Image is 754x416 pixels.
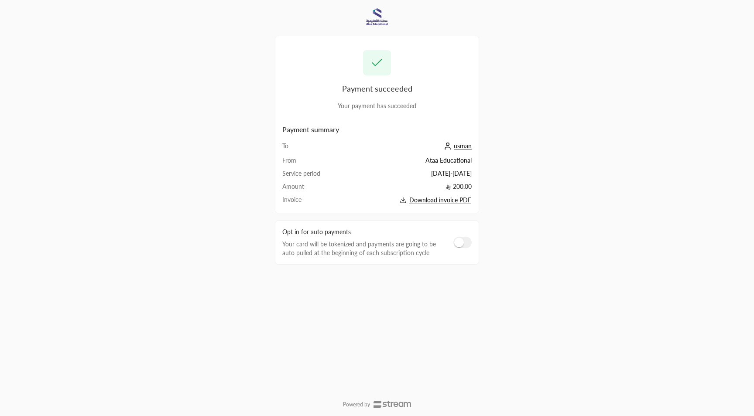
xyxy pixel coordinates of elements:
[346,195,472,205] button: Download invoice PDF
[282,82,472,95] div: Payment succeeded
[442,142,472,150] a: usman
[346,169,472,182] td: [DATE] - [DATE]
[343,401,370,408] p: Powered by
[282,156,346,169] td: From
[282,182,346,195] td: Amount
[282,169,346,182] td: Service period
[409,196,471,204] span: Download invoice PDF
[346,182,472,195] td: 200.00
[454,142,472,150] span: usman
[282,124,472,135] h2: Payment summary
[346,156,472,169] td: Ataa Educational
[282,228,436,236] span: Opt in for auto payments
[282,195,346,205] td: Invoice
[282,142,346,156] td: To
[365,5,389,29] img: Company Logo
[282,102,472,110] div: Your payment has succeeded
[282,240,436,257] span: Your card will be tokenized and payments are going to be auto pulled at the beginning of each sub...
